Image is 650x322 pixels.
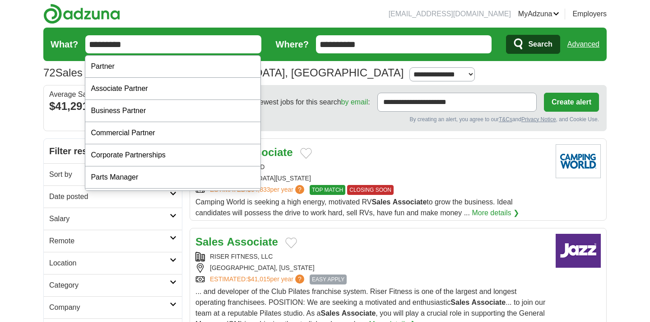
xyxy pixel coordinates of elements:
[247,275,270,283] span: $41,015
[371,198,390,206] strong: Sales
[43,66,404,79] h1: Sales Associate Jobs in [GEOGRAPHIC_DATA], [GEOGRAPHIC_DATA]
[389,9,511,19] li: [EMAIL_ADDRESS][DOMAIN_NAME]
[195,236,224,248] strong: Sales
[215,97,370,108] span: Receive the newest jobs for this search :
[44,139,182,163] h2: Filter results
[44,208,182,230] a: Salary
[49,169,170,180] h2: Sort by
[195,174,548,183] div: [GEOGRAPHIC_DATA][US_STATE]
[85,56,260,78] div: Partner
[49,258,170,269] h2: Location
[321,309,340,317] strong: Sales
[85,144,260,166] div: Corporate Partnerships
[44,163,182,185] a: Sort by
[295,185,304,194] span: ?
[285,237,297,248] button: Add to favorite jobs
[85,122,260,144] div: Commercial Partner
[43,4,120,24] img: Adzuna logo
[472,298,506,306] strong: Associate
[49,98,176,114] div: $41,291
[44,230,182,252] a: Remote
[506,35,560,54] button: Search
[310,185,345,195] span: TOP MATCH
[227,236,278,248] strong: Associate
[195,236,278,248] a: Sales Associate
[49,236,170,246] h2: Remote
[85,100,260,122] div: Business Partner
[49,213,170,224] h2: Salary
[521,116,556,123] a: Privacy Notice
[300,148,312,159] button: Add to favorite jobs
[44,252,182,274] a: Location
[44,185,182,208] a: Date posted
[44,296,182,318] a: Company
[85,78,260,100] div: Associate Partner
[241,146,292,158] strong: Associate
[51,38,78,51] label: What?
[556,144,601,178] img: Camping World logo
[341,98,368,106] a: by email
[567,35,599,53] a: Advanced
[247,186,270,193] span: $64,833
[450,298,469,306] strong: Sales
[499,116,512,123] a: T&Cs
[49,280,170,291] h2: Category
[544,93,599,112] button: Create alert
[528,35,552,53] span: Search
[295,275,304,284] span: ?
[572,9,607,19] a: Employers
[43,65,56,81] span: 72
[518,9,560,19] a: MyAdzuna
[310,275,347,284] span: EASY APPLY
[85,189,260,211] div: Partnerships Manager
[556,234,601,268] img: Company logo
[276,38,309,51] label: Where?
[472,208,519,218] a: More details ❯
[195,263,548,273] div: [GEOGRAPHIC_DATA], [US_STATE]
[49,91,176,98] div: Average Salary
[347,185,394,195] span: CLOSING SOON
[44,274,182,296] a: Category
[195,198,513,217] span: Camping World is seeking a high energy, motivated RV to grow the business. Ideal candidates will ...
[49,191,170,202] h2: Date posted
[342,309,376,317] strong: Associate
[195,252,548,261] div: RISER FITNESS, LLC
[197,115,599,123] div: By creating an alert, you agree to our and , and Cookie Use.
[210,275,306,284] a: ESTIMATED:$41,015per year?
[85,166,260,189] div: Parts Manager
[49,302,170,313] h2: Company
[393,198,427,206] strong: Associate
